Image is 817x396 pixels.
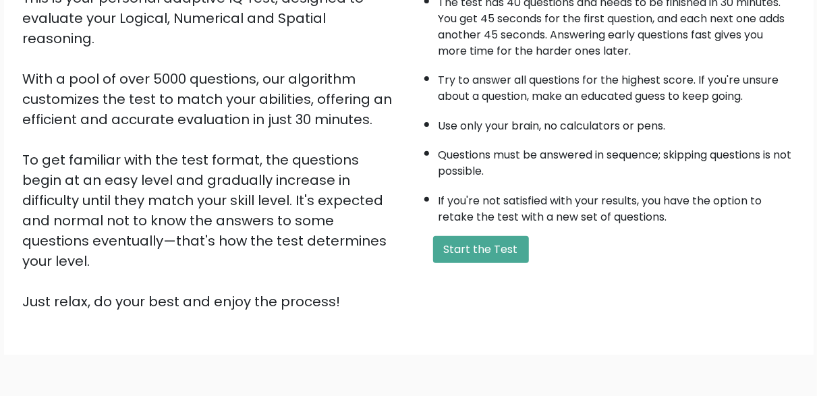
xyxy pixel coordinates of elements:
li: Use only your brain, no calculators or pens. [439,111,795,134]
li: Questions must be answered in sequence; skipping questions is not possible. [439,140,795,179]
li: Try to answer all questions for the highest score. If you're unsure about a question, make an edu... [439,65,795,105]
li: If you're not satisfied with your results, you have the option to retake the test with a new set ... [439,186,795,225]
button: Start the Test [433,236,529,263]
